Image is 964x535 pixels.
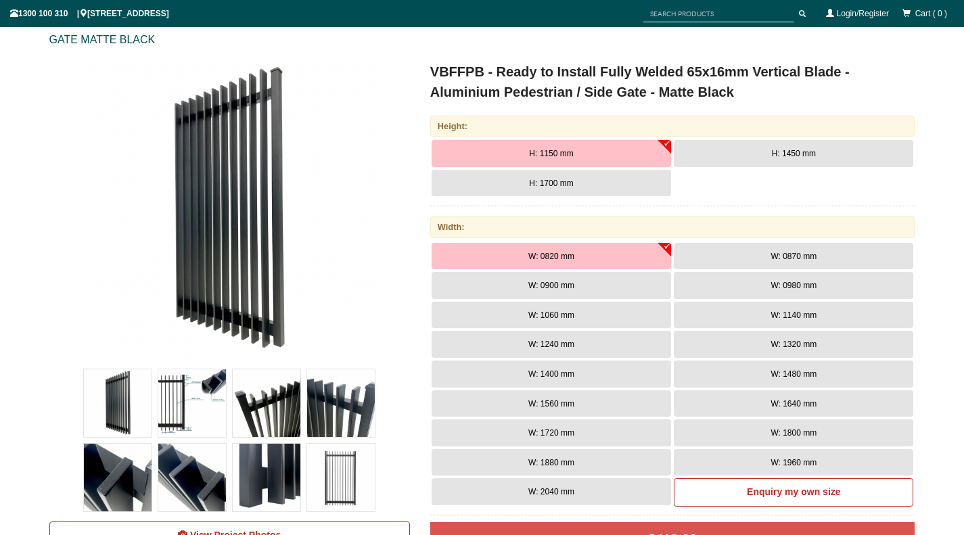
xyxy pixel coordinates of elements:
button: W: 0870 mm [674,243,913,270]
div: > > > [49,2,915,62]
span: H: 1700 mm [529,179,573,188]
img: VBFFPB - Ready to Install Fully Welded 65x16mm Vertical Blade - Aluminium Pedestrian / Side Gate ... [158,444,226,511]
button: W: 0820 mm [432,243,671,270]
b: Enquiry my own size [747,486,840,497]
button: W: 1400 mm [432,360,671,388]
button: W: 1060 mm [432,302,671,329]
img: VBFFPB - Ready to Install Fully Welded 65x16mm Vertical Blade - Aluminium Pedestrian / Side Gate ... [158,369,226,437]
span: W: 1560 mm [528,399,574,409]
span: W: 2040 mm [528,487,574,496]
span: W: 1720 mm [528,428,574,438]
span: H: 1450 mm [772,149,816,158]
button: W: 1140 mm [674,302,913,329]
span: H: 1150 mm [529,149,573,158]
input: SEARCH PRODUCTS [643,5,794,22]
button: W: 0900 mm [432,272,671,299]
button: W: 0980 mm [674,272,913,299]
button: W: 1640 mm [674,390,913,417]
span: W: 1400 mm [528,369,574,379]
a: Enquiry my own size [674,478,913,507]
a: VBFFPB - Ready to Install Fully Welded 65x16mm Vertical Blade - Aluminium Pedestrian / Side Gate ... [51,62,409,359]
div: Height: [430,116,915,137]
button: H: 1150 mm [432,140,671,167]
span: Cart ( 0 ) [915,9,947,18]
button: W: 1800 mm [674,419,913,446]
span: W: 1060 mm [528,310,574,320]
span: W: 1880 mm [528,458,574,467]
a: Login/Register [837,9,889,18]
h1: VBFFPB - Ready to Install Fully Welded 65x16mm Vertical Blade - Aluminium Pedestrian / Side Gate ... [430,62,915,102]
button: W: 1480 mm [674,360,913,388]
button: H: 1700 mm [432,170,671,197]
img: VBFFPB - Ready to Install Fully Welded 65x16mm Vertical Blade - Aluminium Pedestrian / Side Gate ... [84,444,152,511]
img: VBFFPB - Ready to Install Fully Welded 65x16mm Vertical Blade - Aluminium Pedestrian / Side Gate ... [233,369,300,437]
button: W: 1240 mm [432,331,671,358]
img: VBFFPB - Ready to Install Fully Welded 65x16mm Vertical Blade - Aluminium Pedestrian / Side Gate ... [307,369,375,437]
button: W: 1880 mm [432,449,671,476]
button: H: 1450 mm [674,140,913,167]
span: W: 0820 mm [528,252,574,261]
img: VBFFPB - Ready to Install Fully Welded 65x16mm Vertical Blade - Aluminium Pedestrian / Side Gate ... [81,62,378,359]
img: VBFFPB - Ready to Install Fully Welded 65x16mm Vertical Blade - Aluminium Pedestrian / Side Gate ... [84,369,152,437]
button: W: 2040 mm [432,478,671,505]
iframe: LiveChat chat widget [693,173,964,488]
span: W: 1240 mm [528,340,574,349]
button: W: 1320 mm [674,331,913,358]
span: 1300 100 310 | [STREET_ADDRESS] [10,9,169,18]
button: W: 1560 mm [432,390,671,417]
button: W: 1960 mm [674,449,913,476]
img: VBFFPB - Ready to Install Fully Welded 65x16mm Vertical Blade - Aluminium Pedestrian / Side Gate ... [307,444,375,511]
img: VBFFPB - Ready to Install Fully Welded 65x16mm Vertical Blade - Aluminium Pedestrian / Side Gate ... [233,444,300,511]
span: W: 0900 mm [528,281,574,290]
div: Width: [430,216,915,237]
button: W: 1720 mm [432,419,671,446]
